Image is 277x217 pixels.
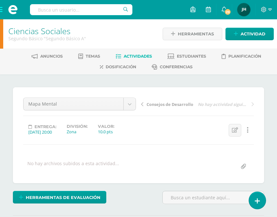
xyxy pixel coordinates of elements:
span: Planificación [228,54,261,59]
label: Valor: [98,124,114,129]
div: 10.0 pts [98,129,114,135]
input: Busca un estudiante aquí... [163,191,264,204]
div: Zona [67,129,88,135]
span: Conferencias [160,64,193,69]
a: Ciencias Sociales [8,25,71,36]
input: Busca un usuario... [30,4,132,15]
a: Consejos de Desarrollo [141,101,197,107]
a: Actividad [225,28,274,40]
span: No hay actividad siguiente [198,101,249,107]
a: Planificación [222,51,261,61]
div: [DATE] 20:00 [28,129,56,135]
span: Herramientas de evaluación [26,192,100,203]
span: Herramientas [178,28,214,40]
span: Actividad [241,28,265,40]
div: No hay archivos subidos a esta actividad... [27,160,119,173]
span: 29 [224,8,231,15]
a: Mapa Mental [24,98,136,110]
a: Temas [78,51,100,61]
span: Dosificación [106,64,136,69]
a: Herramientas de evaluación [13,191,106,203]
span: Consejos de Desarrollo [147,101,193,107]
span: Actividades [124,54,152,59]
a: Anuncios [32,51,63,61]
a: Actividades [116,51,152,61]
span: Anuncios [40,54,63,59]
img: 8f6081552c2c2e82198f93275e96240a.png [237,3,250,16]
h1: Ciencias Sociales [8,26,154,35]
a: Estudiantes [167,51,206,61]
a: Dosificación [100,62,136,72]
a: Conferencias [152,62,193,72]
div: Segundo Básico 'Segundo Básico A' [8,35,154,42]
span: Mapa Mental [28,98,119,110]
span: Temas [86,54,100,59]
span: Estudiantes [177,54,206,59]
span: Entrega: [34,124,56,129]
a: Herramientas [163,28,222,40]
label: División: [67,124,88,129]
